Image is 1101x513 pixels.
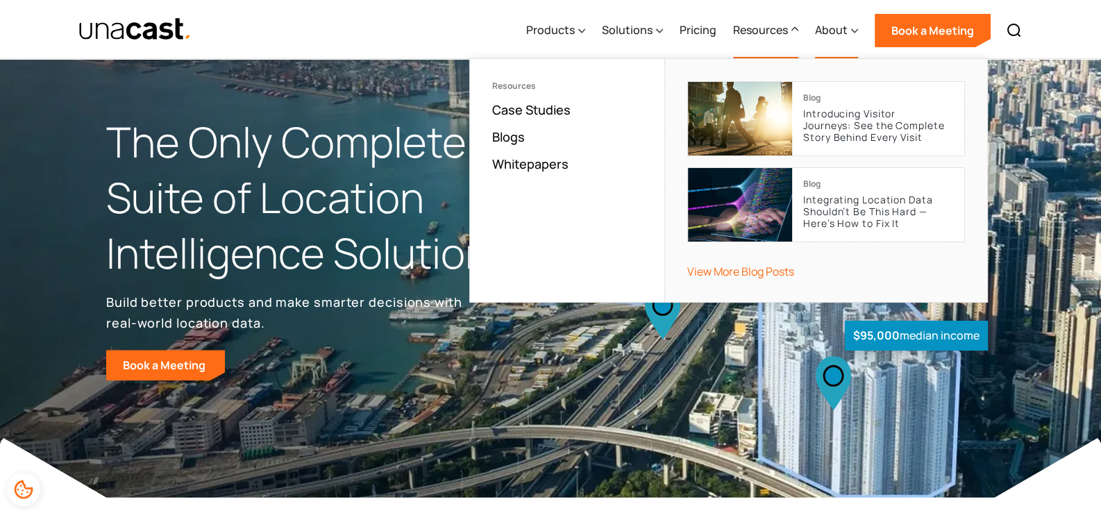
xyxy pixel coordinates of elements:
[602,2,663,59] div: Solutions
[469,58,988,303] nav: Resources
[845,321,988,351] div: median income
[492,155,569,172] a: Whitepapers
[106,292,467,333] p: Build better products and make smarter decisions with real-world location data.
[687,81,965,156] a: BlogIntroducing Visitor Journeys: See the Complete Story Behind Every Visit
[853,328,900,343] strong: $95,000
[688,168,792,242] img: cover
[815,2,858,59] div: About
[602,22,653,38] div: Solutions
[688,82,792,155] img: cover
[526,2,585,59] div: Products
[680,2,716,59] a: Pricing
[803,93,821,103] div: Blog
[7,473,40,506] div: Cookie Preferences
[492,101,571,118] a: Case Studies
[78,17,192,42] a: home
[803,194,953,229] p: Integrating Location Data Shouldn’t Be This Hard — Here’s How to Fix It
[106,115,550,280] h1: The Only Complete Suite of Location Intelligence Solutions
[526,22,575,38] div: Products
[1006,22,1023,39] img: Search icon
[875,14,991,47] a: Book a Meeting
[687,264,794,279] a: View More Blog Posts
[733,2,798,59] div: Resources
[687,167,965,242] a: BlogIntegrating Location Data Shouldn’t Be This Hard — Here’s How to Fix It
[106,350,225,380] a: Book a Meeting
[803,108,953,143] p: Introducing Visitor Journeys: See the Complete Story Behind Every Visit
[78,17,192,42] img: Unacast text logo
[803,179,821,189] div: Blog
[492,128,525,145] a: Blogs
[733,22,788,38] div: Resources
[815,22,848,38] div: About
[492,81,642,91] div: Resources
